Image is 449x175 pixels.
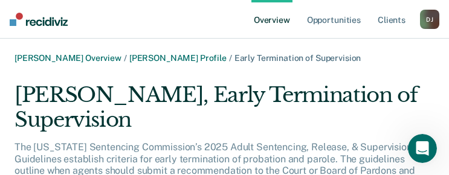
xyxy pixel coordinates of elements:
[420,10,439,29] div: D J
[234,53,361,63] span: Early Termination of Supervision
[15,53,121,63] a: [PERSON_NAME] Overview
[408,134,437,163] iframe: Intercom live chat
[121,53,129,63] span: /
[10,13,68,26] img: Recidiviz
[129,53,227,63] a: [PERSON_NAME] Profile
[227,53,234,63] span: /
[420,10,439,29] button: DJ
[15,83,434,142] div: [PERSON_NAME], Early Termination of Supervision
